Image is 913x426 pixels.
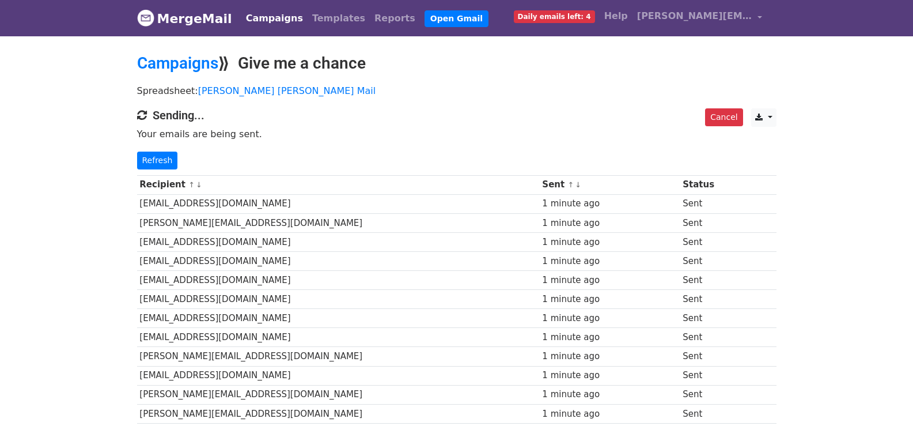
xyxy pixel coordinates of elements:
div: 1 minute ago [542,408,677,421]
a: Templates [308,7,370,30]
a: ↑ [188,180,195,189]
a: Daily emails left: 4 [509,5,600,28]
td: [PERSON_NAME][EMAIL_ADDRESS][DOMAIN_NAME] [137,213,540,232]
th: Sent [540,175,680,194]
span: Daily emails left: 4 [514,10,595,23]
a: Refresh [137,152,178,169]
th: Recipient [137,175,540,194]
a: Campaigns [137,54,218,73]
td: Sent [680,232,729,251]
div: 1 minute ago [542,369,677,382]
th: Status [680,175,729,194]
td: Sent [680,366,729,385]
td: Sent [680,194,729,213]
a: ↓ [575,180,581,189]
p: Your emails are being sent. [137,128,776,140]
td: Sent [680,385,729,404]
a: Campaigns [241,7,308,30]
td: Sent [680,328,729,347]
a: Open Gmail [425,10,488,27]
div: 1 minute ago [542,350,677,363]
div: 1 minute ago [542,217,677,230]
td: [EMAIL_ADDRESS][DOMAIN_NAME] [137,232,540,251]
p: Spreadsheet: [137,85,776,97]
div: 1 minute ago [542,331,677,344]
td: [EMAIL_ADDRESS][DOMAIN_NAME] [137,366,540,385]
td: [EMAIL_ADDRESS][DOMAIN_NAME] [137,251,540,270]
div: 1 minute ago [542,274,677,287]
td: [EMAIL_ADDRESS][DOMAIN_NAME] [137,290,540,309]
td: [EMAIL_ADDRESS][DOMAIN_NAME] [137,271,540,290]
a: Reports [370,7,420,30]
td: Sent [680,309,729,328]
img: MergeMail logo [137,9,154,27]
div: 1 minute ago [542,197,677,210]
td: [EMAIL_ADDRESS][DOMAIN_NAME] [137,194,540,213]
td: Sent [680,347,729,366]
td: Sent [680,404,729,423]
td: Sent [680,271,729,290]
td: Sent [680,251,729,270]
a: Cancel [705,108,742,126]
h4: Sending... [137,108,776,122]
div: 1 minute ago [542,236,677,249]
div: 1 minute ago [542,293,677,306]
a: ↑ [567,180,574,189]
a: [PERSON_NAME] [PERSON_NAME] Mail [198,85,376,96]
td: [PERSON_NAME][EMAIL_ADDRESS][DOMAIN_NAME] [137,385,540,404]
h2: ⟫ Give me a chance [137,54,776,73]
td: [EMAIL_ADDRESS][DOMAIN_NAME] [137,328,540,347]
a: ↓ [196,180,202,189]
div: 1 minute ago [542,312,677,325]
td: Sent [680,290,729,309]
td: Sent [680,213,729,232]
td: [PERSON_NAME][EMAIL_ADDRESS][DOMAIN_NAME] [137,347,540,366]
div: 1 minute ago [542,388,677,401]
a: [PERSON_NAME][EMAIL_ADDRESS][DOMAIN_NAME] [632,5,767,32]
td: [EMAIL_ADDRESS][DOMAIN_NAME] [137,309,540,328]
a: Help [600,5,632,28]
td: [PERSON_NAME][EMAIL_ADDRESS][DOMAIN_NAME] [137,404,540,423]
a: MergeMail [137,6,232,31]
div: 1 minute ago [542,255,677,268]
span: [PERSON_NAME][EMAIL_ADDRESS][DOMAIN_NAME] [637,9,752,23]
